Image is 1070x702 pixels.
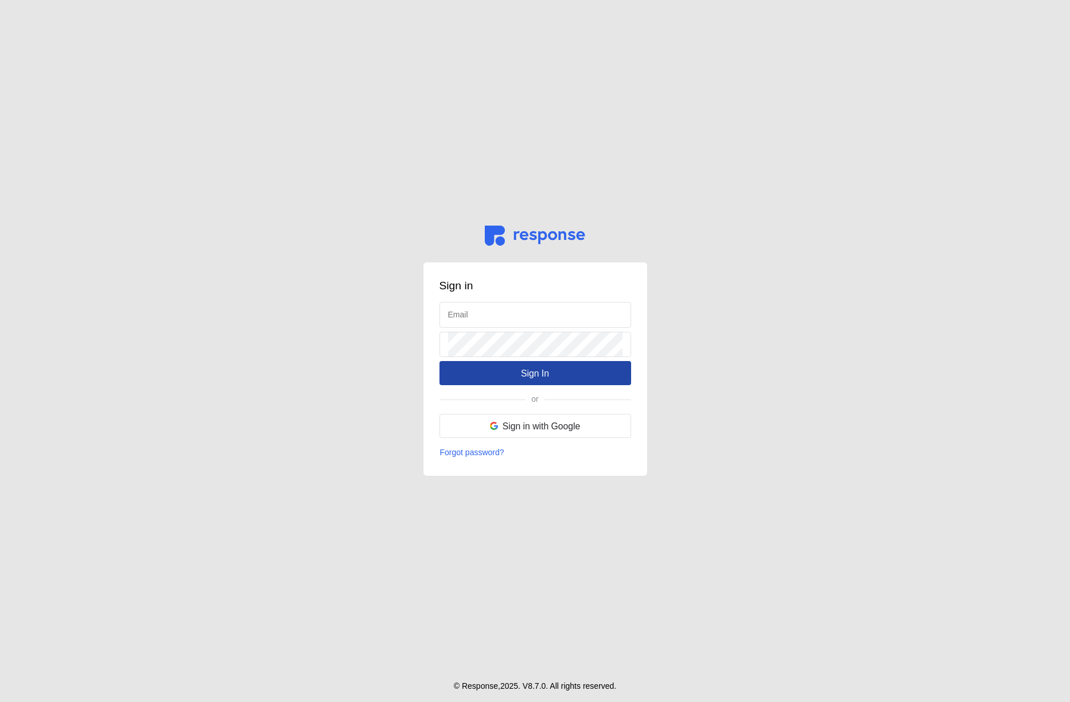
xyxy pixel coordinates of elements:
img: svg%3e [485,226,585,246]
button: Forgot password? [439,446,505,460]
p: Forgot password? [440,447,504,459]
p: © Response, 2025 . V 8.7.0 . All rights reserved. [454,680,617,693]
p: or [531,393,538,406]
button: Sign in with Google [439,414,631,438]
p: Sign In [521,366,549,381]
p: Sign in with Google [503,419,581,433]
input: Email [448,302,622,327]
button: Sign In [439,361,631,385]
h3: Sign in [439,278,631,294]
img: svg%3e [490,422,498,430]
